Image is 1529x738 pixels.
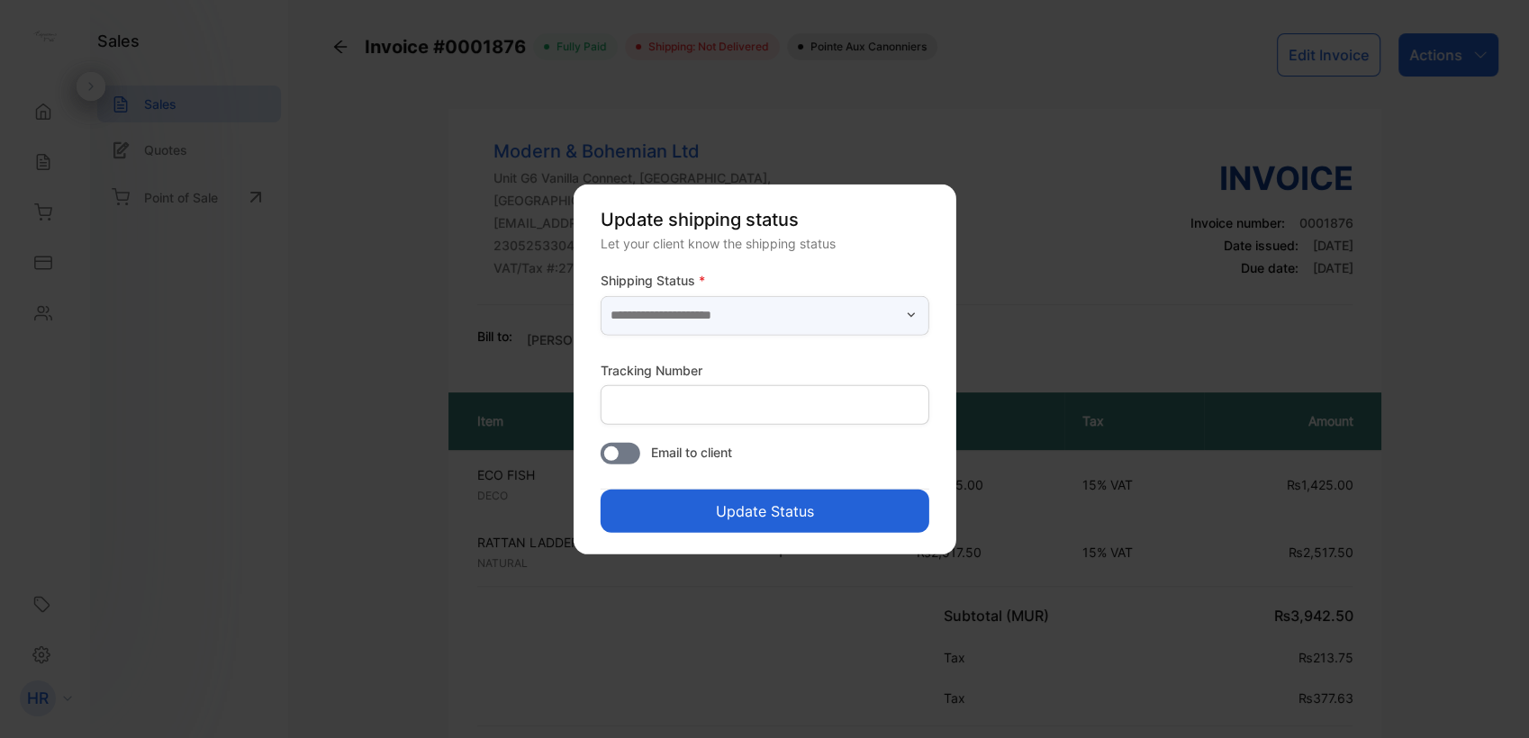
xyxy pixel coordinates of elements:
[601,234,929,253] div: Let your client know the shipping status
[601,206,929,233] p: Update shipping status
[651,442,732,461] span: Email to client
[601,360,702,379] label: Tracking Number
[601,271,929,290] label: Shipping Status
[601,489,929,532] button: Update Status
